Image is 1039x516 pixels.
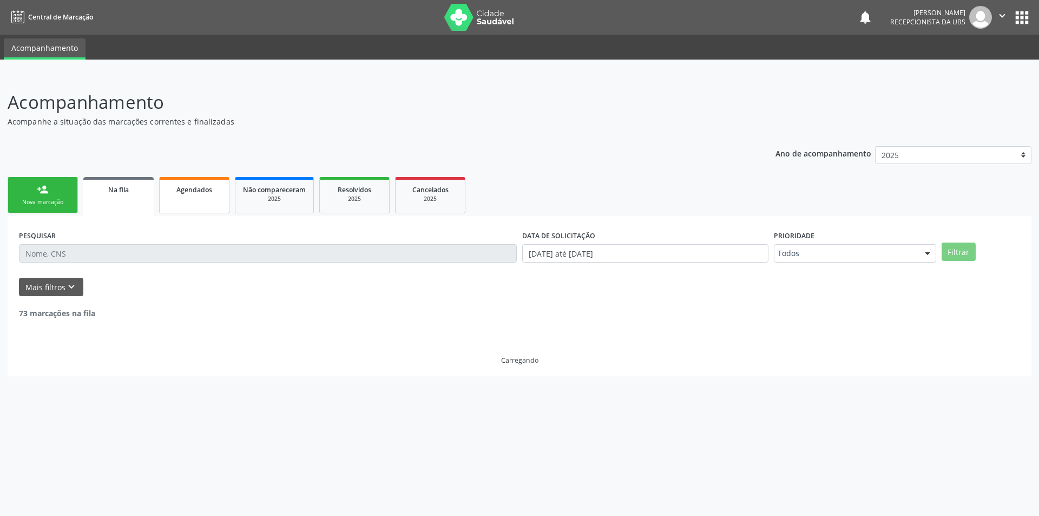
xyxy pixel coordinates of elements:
div: 2025 [403,195,457,203]
div: 2025 [327,195,382,203]
div: [PERSON_NAME] [890,8,965,17]
label: DATA DE SOLICITAÇÃO [522,227,595,244]
span: Cancelados [412,185,449,194]
p: Acompanhamento [8,89,724,116]
span: Resolvidos [338,185,371,194]
span: Não compareceram [243,185,306,194]
button: Mais filtroskeyboard_arrow_down [19,278,83,297]
span: Na fila [108,185,129,194]
span: Agendados [176,185,212,194]
p: Ano de acompanhamento [775,146,871,160]
a: Acompanhamento [4,38,86,60]
button: Filtrar [942,243,976,261]
label: PESQUISAR [19,227,56,244]
button: notifications [858,10,873,25]
div: 2025 [243,195,306,203]
label: Prioridade [774,227,814,244]
span: Todos [778,248,914,259]
button: apps [1012,8,1031,27]
span: Central de Marcação [28,12,93,22]
div: Nova marcação [16,198,70,206]
i:  [996,10,1008,22]
div: person_add [37,184,49,195]
input: Selecione um intervalo [522,244,768,263]
button:  [992,6,1012,29]
div: Carregando [501,356,538,365]
span: Recepcionista da UBS [890,17,965,27]
p: Acompanhe a situação das marcações correntes e finalizadas [8,116,724,127]
strong: 73 marcações na fila [19,308,95,318]
input: Nome, CNS [19,244,517,263]
i: keyboard_arrow_down [65,281,77,293]
img: img [969,6,992,29]
a: Central de Marcação [8,8,93,26]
